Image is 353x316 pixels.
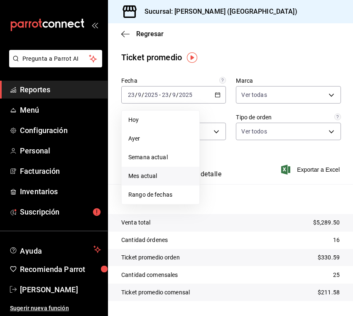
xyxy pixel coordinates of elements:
[333,236,340,244] p: 16
[128,116,193,124] span: Hoy
[20,284,101,295] span: [PERSON_NAME]
[121,218,150,227] p: Venta total
[128,134,193,143] span: Ayer
[138,7,297,17] h3: Sucursal: [PERSON_NAME] ([GEOGRAPHIC_DATA])
[20,186,101,197] span: Inventarios
[20,145,101,156] span: Personal
[333,271,340,279] p: 25
[241,127,267,136] span: Ver todos
[6,60,102,69] a: Pregunta a Parrot AI
[128,172,193,180] span: Mes actual
[22,54,89,63] span: Pregunta a Parrot AI
[176,91,179,98] span: /
[121,30,164,38] button: Regresar
[169,91,172,98] span: /
[121,51,182,64] div: Ticket promedio
[162,91,169,98] input: --
[137,91,142,98] input: --
[121,236,168,244] p: Cantidad órdenes
[121,271,178,279] p: Cantidad comensales
[283,165,340,175] button: Exportar a Excel
[128,190,193,199] span: Rango de fechas
[20,206,101,217] span: Suscripción
[172,91,176,98] input: --
[179,91,193,98] input: ----
[20,84,101,95] span: Reportes
[318,253,340,262] p: $330.59
[334,114,341,120] svg: Todas las órdenes contabilizan 1 comensal a excepción de órdenes de mesa con comensales obligator...
[20,125,101,136] span: Configuración
[144,91,158,98] input: ----
[313,218,340,227] p: $5,289.50
[135,91,137,98] span: /
[219,77,226,84] svg: Información delimitada a máximo 62 días.
[189,170,221,184] button: Ver detalle
[127,91,135,98] input: --
[236,114,341,120] label: Tipo de orden
[241,91,267,99] span: Ver todas
[121,78,226,84] label: Fecha
[318,288,340,297] p: $211.58
[159,91,161,98] span: -
[20,104,101,116] span: Menú
[128,153,193,162] span: Semana actual
[121,194,340,204] p: Resumen
[91,22,98,28] button: open_drawer_menu
[9,50,102,67] button: Pregunta a Parrot AI
[187,52,197,63] img: Tooltip marker
[121,253,180,262] p: Ticket promedio orden
[10,304,101,313] span: Sugerir nueva función
[121,288,190,297] p: Ticket promedio comensal
[20,244,90,254] span: Ayuda
[236,78,341,84] label: Marca
[136,30,164,38] span: Regresar
[20,165,101,177] span: Facturación
[142,91,144,98] span: /
[20,264,101,275] span: Recomienda Parrot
